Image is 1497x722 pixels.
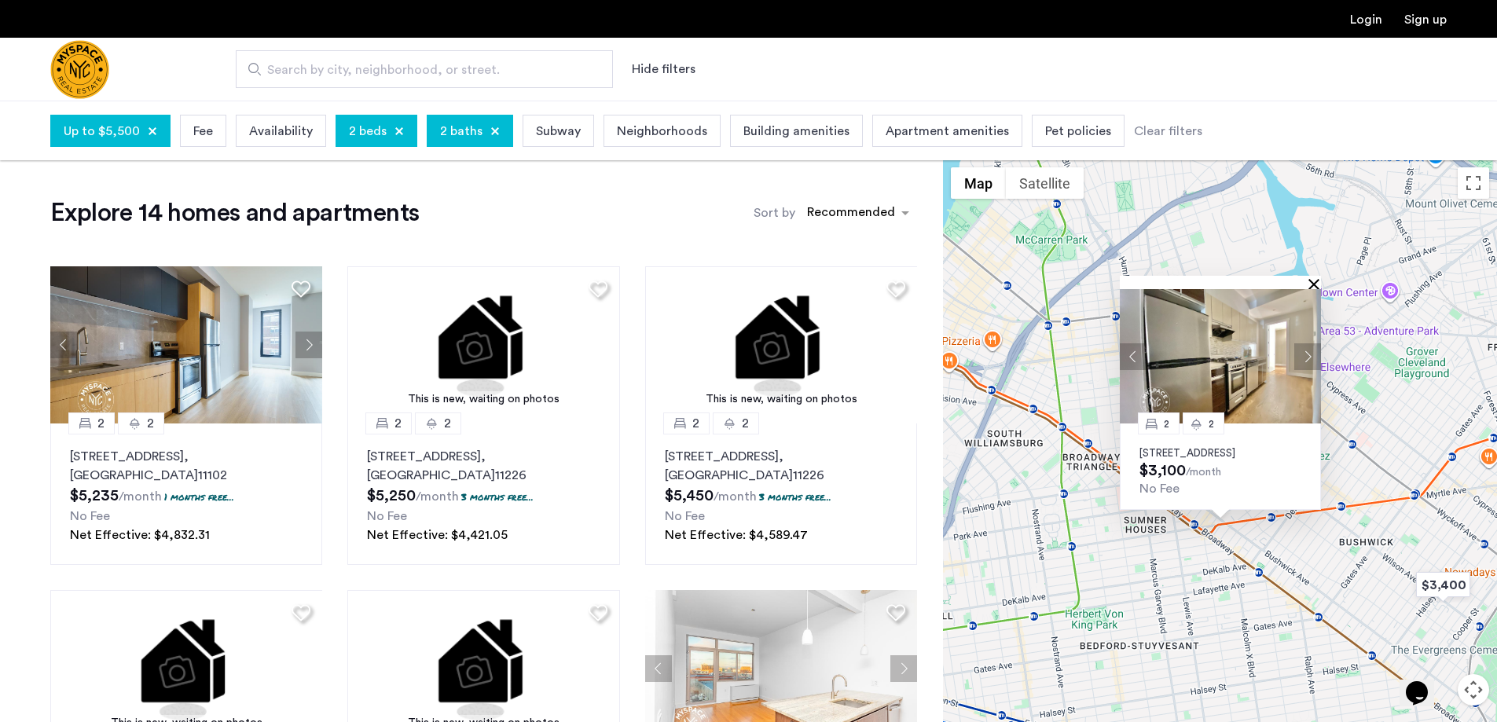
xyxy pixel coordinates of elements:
button: Map camera controls [1458,674,1489,706]
span: 2 [147,414,154,433]
a: 22[STREET_ADDRESS], [GEOGRAPHIC_DATA]111021 months free...No FeeNet Effective: $4,832.31 [50,423,322,565]
button: Show satellite imagery [1006,167,1084,199]
span: 2 [742,414,749,433]
p: 3 months free... [759,490,831,504]
p: [STREET_ADDRESS] 11226 [367,447,600,485]
h1: Explore 14 homes and apartments [50,197,419,229]
span: Net Effective: $4,421.05 [367,529,508,541]
span: Availability [249,122,313,141]
button: Next apartment [295,332,322,358]
span: Building amenities [743,122,849,141]
a: 22[STREET_ADDRESS], [GEOGRAPHIC_DATA]112263 months free...No FeeNet Effective: $4,589.47 [645,423,917,565]
span: Fee [193,122,213,141]
sub: /month [119,490,162,503]
img: 1997_638519968035243270.png [50,266,323,423]
sub: /month [416,490,459,503]
button: Previous apartment [1120,343,1147,369]
span: 2 [1164,418,1169,428]
a: Registration [1404,13,1447,26]
span: Subway [536,122,581,141]
span: Neighborhoods [617,122,707,141]
ng-select: sort-apartment [799,199,917,227]
span: Net Effective: $4,589.47 [665,529,808,541]
span: Pet policies [1045,122,1111,141]
img: logo [50,40,109,99]
p: 1 months free... [164,490,234,504]
span: 2 baths [440,122,482,141]
img: 1.gif [645,266,918,423]
img: Apartment photo [1120,289,1321,423]
button: Toggle fullscreen view [1458,167,1489,199]
button: Show or hide filters [632,60,695,79]
span: Apartment amenities [886,122,1009,141]
span: No Fee [367,510,407,522]
label: Sort by [754,203,795,222]
button: Next apartment [890,655,917,682]
div: Recommended [805,203,895,225]
span: No Fee [665,510,705,522]
img: 1.gif [347,266,620,423]
p: [STREET_ADDRESS] [1139,447,1301,460]
sub: /month [1186,467,1221,478]
p: 3 months free... [461,490,534,504]
span: 2 [444,414,451,433]
div: This is new, waiting on photos [653,391,910,408]
iframe: chat widget [1400,659,1450,706]
div: Clear filters [1134,122,1202,141]
button: Show street map [951,167,1006,199]
p: [STREET_ADDRESS] 11102 [70,447,303,485]
div: $3,400 [1410,567,1477,603]
span: $5,235 [70,488,119,504]
button: Previous apartment [50,332,77,358]
span: No Fee [1139,482,1180,495]
span: Net Effective: $4,832.31 [70,529,210,541]
span: 2 [394,414,402,433]
span: 2 [1209,418,1214,428]
button: Close [1312,278,1323,289]
a: Cazamio Logo [50,40,109,99]
div: This is new, waiting on photos [355,391,612,408]
button: Previous apartment [645,655,672,682]
span: 2 [692,414,699,433]
button: Next apartment [1294,343,1321,369]
p: [STREET_ADDRESS] 11226 [665,447,897,485]
span: Up to $5,500 [64,122,140,141]
sub: /month [714,490,757,503]
a: 22[STREET_ADDRESS], [GEOGRAPHIC_DATA]112263 months free...No FeeNet Effective: $4,421.05 [347,423,619,565]
span: $3,100 [1139,463,1186,478]
span: 2 beds [349,122,387,141]
span: Search by city, neighborhood, or street. [267,60,569,79]
a: Login [1350,13,1382,26]
span: $5,450 [665,488,714,504]
input: Apartment Search [236,50,613,88]
a: This is new, waiting on photos [347,266,620,423]
span: No Fee [70,510,110,522]
span: $5,250 [367,488,416,504]
a: This is new, waiting on photos [645,266,918,423]
span: 2 [97,414,105,433]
